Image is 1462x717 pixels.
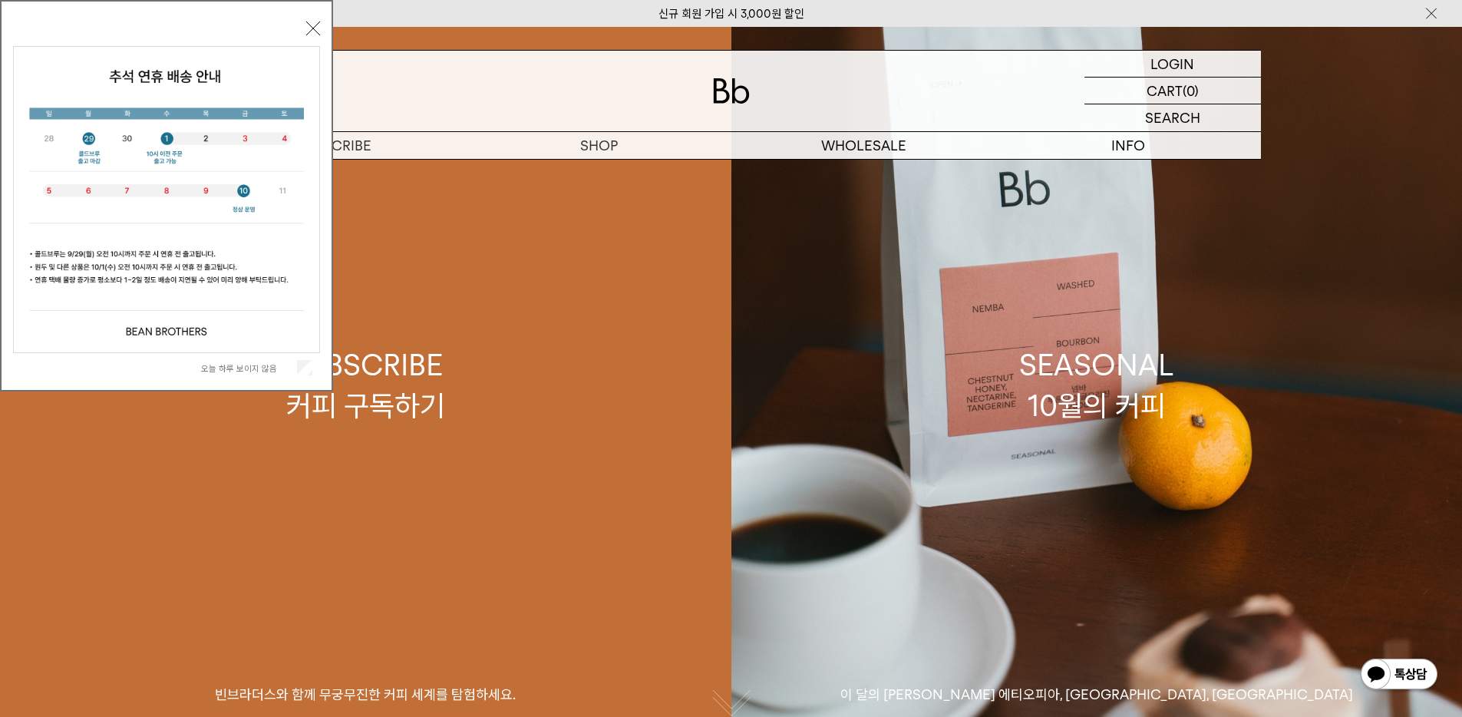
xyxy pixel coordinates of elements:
div: SEASONAL 10월의 커피 [1019,345,1174,426]
a: SHOP [467,132,731,159]
a: LOGIN [1084,51,1261,78]
a: 신규 회원 가입 시 3,000원 할인 [658,7,804,21]
a: CART (0) [1084,78,1261,104]
label: 오늘 하루 보이지 않음 [201,363,294,374]
p: WHOLESALE [731,132,996,159]
p: SEARCH [1145,104,1200,131]
div: SUBSCRIBE 커피 구독하기 [286,345,445,426]
img: 카카오톡 채널 1:1 채팅 버튼 [1359,657,1439,694]
p: (0) [1183,78,1199,104]
img: 5e4d662c6b1424087153c0055ceb1a13_140731.jpg [14,47,319,352]
img: 로고 [713,78,750,104]
p: CART [1147,78,1183,104]
button: 닫기 [306,21,320,35]
p: INFO [996,132,1261,159]
p: LOGIN [1150,51,1194,77]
